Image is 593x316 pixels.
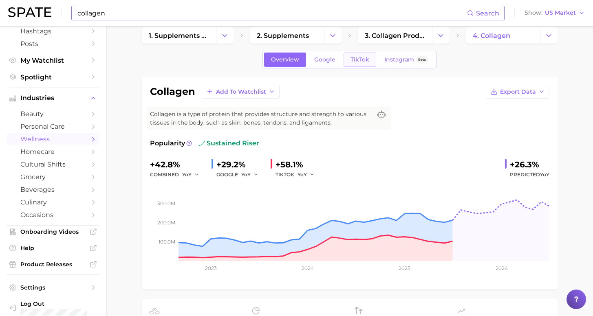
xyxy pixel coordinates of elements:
[7,133,99,145] a: wellness
[377,53,435,67] a: InstagramBeta
[276,170,320,180] div: TIKTOK
[216,27,234,44] button: Change Category
[20,284,86,291] span: Settings
[495,265,507,271] tspan: 2026
[20,40,86,48] span: Posts
[150,138,185,148] span: Popularity
[7,37,99,50] a: Posts
[7,120,99,133] a: personal care
[20,73,86,81] span: Spotlight
[7,242,99,254] a: Help
[298,170,315,180] button: YoY
[7,226,99,238] a: Onboarding Videos
[150,87,195,97] h1: collagen
[365,32,425,39] span: 3. collagen products
[7,281,99,294] a: Settings
[8,7,51,17] img: SPATE
[216,88,266,95] span: Add to Watchlist
[399,265,410,271] tspan: 2025
[324,27,342,44] button: Change Category
[486,85,549,99] button: Export Data
[7,171,99,183] a: grocery
[7,54,99,67] a: My Watchlist
[20,198,86,206] span: culinary
[545,11,576,15] span: US Market
[20,261,86,268] span: Product Releases
[525,11,542,15] span: Show
[142,27,216,44] a: 1. supplements & ingestibles
[540,171,549,178] span: YoY
[384,56,414,63] span: Instagram
[20,27,86,35] span: Hashtags
[271,56,299,63] span: Overview
[20,160,86,168] span: cultural shifts
[540,27,558,44] button: Change Category
[301,265,313,271] tspan: 2024
[20,244,86,252] span: Help
[182,171,192,178] span: YoY
[150,170,205,180] div: combined
[202,85,280,99] button: Add to Watchlist
[20,110,86,118] span: beauty
[510,170,549,180] span: Predicted
[257,32,309,39] span: 2. supplements
[7,92,99,104] button: Industries
[7,183,99,196] a: beverages
[476,9,499,17] span: Search
[20,148,86,156] span: homecare
[264,53,306,67] a: Overview
[250,27,324,44] a: 2. supplements
[20,123,86,130] span: personal care
[20,186,86,193] span: beverages
[7,25,99,37] a: Hashtags
[473,32,510,39] span: 4. collagen
[20,57,86,64] span: My Watchlist
[20,211,86,219] span: occasions
[466,27,540,44] a: 4. collagen
[20,135,86,143] span: wellness
[344,53,376,67] a: TikTok
[216,158,264,171] div: +29.2%
[500,88,536,95] span: Export Data
[418,56,426,63] span: Beta
[7,71,99,83] a: Spotlight
[7,196,99,208] a: culinary
[351,56,369,63] span: TikTok
[241,170,259,180] button: YoY
[276,158,320,171] div: +58.1%
[432,27,450,44] button: Change Category
[241,171,251,178] span: YoY
[307,53,342,67] a: Google
[7,258,99,270] a: Product Releases
[182,170,200,180] button: YoY
[20,94,86,102] span: Industries
[20,300,93,307] span: Log Out
[77,6,467,20] input: Search here for a brand, industry, or ingredient
[510,158,549,171] div: +26.3%
[7,208,99,221] a: occasions
[198,140,205,147] img: sustained riser
[314,56,335,63] span: Google
[20,173,86,181] span: grocery
[7,145,99,158] a: homecare
[20,228,86,235] span: Onboarding Videos
[7,158,99,171] a: cultural shifts
[358,27,432,44] a: 3. collagen products
[198,138,259,148] span: sustained riser
[7,108,99,120] a: beauty
[205,265,216,271] tspan: 2023
[149,32,209,39] span: 1. supplements & ingestibles
[522,8,587,18] button: ShowUS Market
[216,170,264,180] div: GOOGLE
[298,171,307,178] span: YoY
[150,158,205,171] div: +42.8%
[150,110,372,127] span: Collagen is a type of protein that provides structure and strength to various tissues in the body...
